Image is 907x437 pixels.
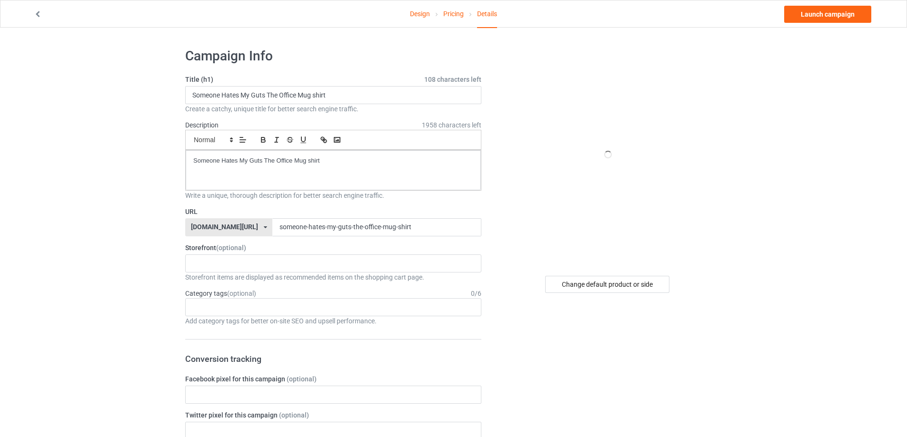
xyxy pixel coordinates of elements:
[185,410,481,420] label: Twitter pixel for this campaign
[185,48,481,65] h1: Campaign Info
[424,75,481,84] span: 108 characters left
[185,207,481,216] label: URL
[185,121,219,129] label: Description
[784,6,871,23] a: Launch campaign
[185,289,256,298] label: Category tags
[477,0,497,28] div: Details
[185,272,481,282] div: Storefront items are displayed as recommended items on the shopping cart page.
[193,156,473,165] p: Someone Hates My Guts The Office Mug shirt
[410,0,430,27] a: Design
[185,374,481,384] label: Facebook pixel for this campaign
[279,411,309,419] span: (optional)
[191,223,258,230] div: [DOMAIN_NAME][URL]
[227,290,256,297] span: (optional)
[287,375,317,383] span: (optional)
[443,0,464,27] a: Pricing
[185,104,481,114] div: Create a catchy, unique title for better search engine traffic.
[185,75,481,84] label: Title (h1)
[185,316,481,326] div: Add category tags for better on-site SEO and upsell performance.
[185,243,481,252] label: Storefront
[216,244,246,252] span: (optional)
[545,276,669,293] div: Change default product or side
[185,191,481,200] div: Write a unique, thorough description for better search engine traffic.
[185,353,481,364] h3: Conversion tracking
[471,289,481,298] div: 0 / 6
[422,120,481,130] span: 1958 characters left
